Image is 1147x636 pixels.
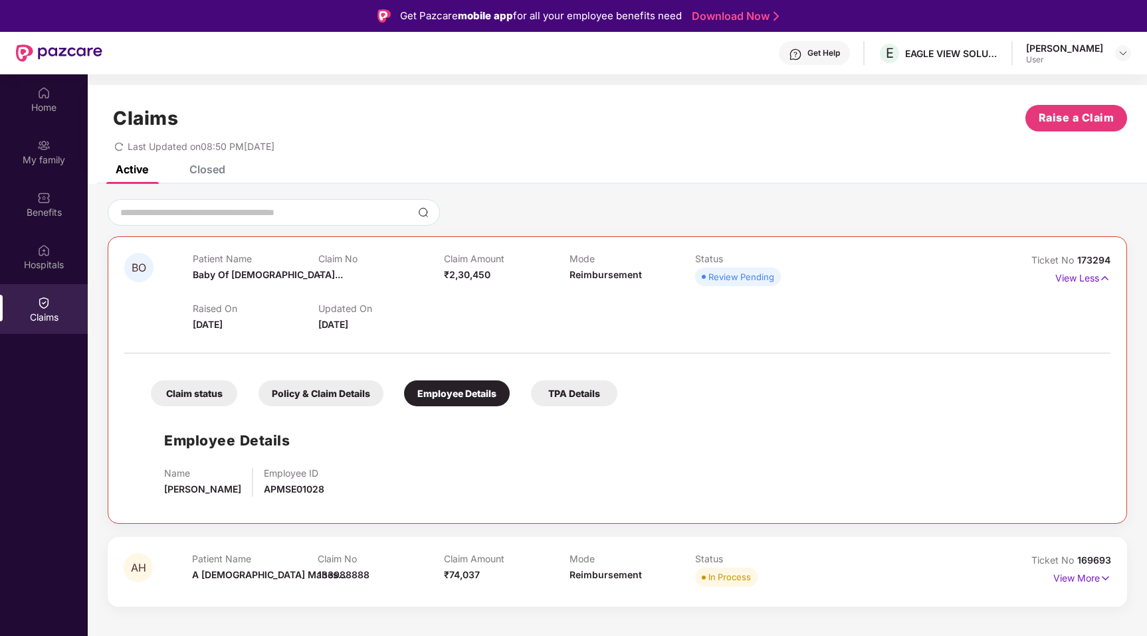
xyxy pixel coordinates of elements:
p: Updated On [318,303,444,314]
p: View Less [1055,268,1110,285]
p: Patient Name [192,553,318,564]
p: Mode [570,553,695,564]
div: EAGLE VIEW SOLUTIONS PRIVATE LIMITED [905,47,998,60]
span: ₹74,037 [444,569,480,580]
span: Reimbursement [570,569,642,580]
img: svg+xml;base64,PHN2ZyBpZD0iU2VhcmNoLTMyeDMyIiB4bWxucz0iaHR0cDovL3d3dy53My5vcmcvMjAwMC9zdmciIHdpZH... [418,207,429,218]
img: svg+xml;base64,PHN2ZyBpZD0iSG9zcGl0YWxzIiB4bWxucz0iaHR0cDovL3d3dy53My5vcmcvMjAwMC9zdmciIHdpZHRoPS... [37,244,51,257]
p: Claim Amount [444,553,570,564]
p: Claim Amount [444,253,570,264]
h1: Employee Details [164,430,290,451]
div: Employee Details [404,380,510,406]
p: Employee ID [264,467,324,479]
img: New Pazcare Logo [16,44,102,62]
span: 173294 [1077,254,1110,266]
span: Baby Of [DEMOGRAPHIC_DATA]... [193,269,343,280]
p: Claim No [318,253,444,264]
div: In Process [708,570,751,584]
span: 169693 [1077,554,1111,566]
p: Raised On [193,303,318,314]
p: Patient Name [193,253,318,264]
a: Download Now [692,9,775,23]
span: AH [131,562,146,574]
span: [DATE] [193,319,223,330]
p: Mode [570,253,695,264]
div: Claim status [151,380,237,406]
img: svg+xml;base64,PHN2ZyBpZD0iSG9tZSIgeG1sbnM9Imh0dHA6Ly93d3cudzMub3JnLzIwMDAvc3ZnIiB3aWR0aD0iMjAiIG... [37,86,51,100]
div: Closed [189,163,225,176]
p: Status [695,253,821,264]
img: svg+xml;base64,PHN2ZyBpZD0iQmVuZWZpdHMiIHhtbG5zPSJodHRwOi8vd3d3LnczLm9yZy8yMDAwL3N2ZyIgd2lkdGg9Ij... [37,191,51,204]
img: svg+xml;base64,PHN2ZyBpZD0iQ2xhaW0iIHhtbG5zPSJodHRwOi8vd3d3LnczLm9yZy8yMDAwL3N2ZyIgd2lkdGg9IjIwIi... [37,296,51,309]
img: Logo [377,9,391,23]
span: Reimbursement [570,269,642,280]
p: Claim No [318,553,443,564]
span: Raise a Claim [1039,110,1114,126]
div: User [1026,54,1103,65]
img: Stroke [774,9,779,23]
span: APMSE01028 [264,483,324,495]
p: Status [695,553,821,564]
span: [DATE] [318,319,348,330]
div: Active [116,163,148,176]
div: [PERSON_NAME] [1026,42,1103,54]
img: svg+xml;base64,PHN2ZyB3aWR0aD0iMjAiIGhlaWdodD0iMjAiIHZpZXdCb3g9IjAgMCAyMCAyMCIgZmlsbD0ibm9uZSIgeG... [37,139,51,152]
span: Ticket No [1031,554,1077,566]
img: svg+xml;base64,PHN2ZyB4bWxucz0iaHR0cDovL3d3dy53My5vcmcvMjAwMC9zdmciIHdpZHRoPSIxNyIgaGVpZ2h0PSIxNy... [1100,571,1111,586]
span: redo [114,141,124,152]
div: Get Help [807,48,840,58]
img: svg+xml;base64,PHN2ZyB4bWxucz0iaHR0cDovL3d3dy53My5vcmcvMjAwMC9zdmciIHdpZHRoPSIxNyIgaGVpZ2h0PSIxNy... [1099,271,1110,285]
span: E [886,45,894,61]
span: Last Updated on 08:50 PM[DATE] [128,141,274,152]
span: 133988888 [318,569,369,580]
span: - [318,269,323,280]
p: View More [1053,568,1111,586]
img: svg+xml;base64,PHN2ZyBpZD0iSGVscC0zMngzMiIgeG1sbnM9Imh0dHA6Ly93d3cudzMub3JnLzIwMDAvc3ZnIiB3aWR0aD... [789,48,802,61]
span: BO [132,262,146,274]
button: Raise a Claim [1025,105,1127,131]
span: Ticket No [1031,254,1077,266]
span: ₹2,30,450 [444,269,490,280]
p: Name [164,467,241,479]
span: [PERSON_NAME] [164,483,241,495]
div: Policy & Claim Details [259,380,383,406]
div: Review Pending [708,270,774,283]
span: A [DEMOGRAPHIC_DATA] Mahes... [192,569,346,580]
img: svg+xml;base64,PHN2ZyBpZD0iRHJvcGRvd24tMzJ4MzIiIHhtbG5zPSJodHRwOi8vd3d3LnczLm9yZy8yMDAwL3N2ZyIgd2... [1118,48,1128,58]
div: TPA Details [531,380,617,406]
strong: mobile app [458,9,513,22]
div: Get Pazcare for all your employee benefits need [400,8,682,24]
h1: Claims [113,107,178,129]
